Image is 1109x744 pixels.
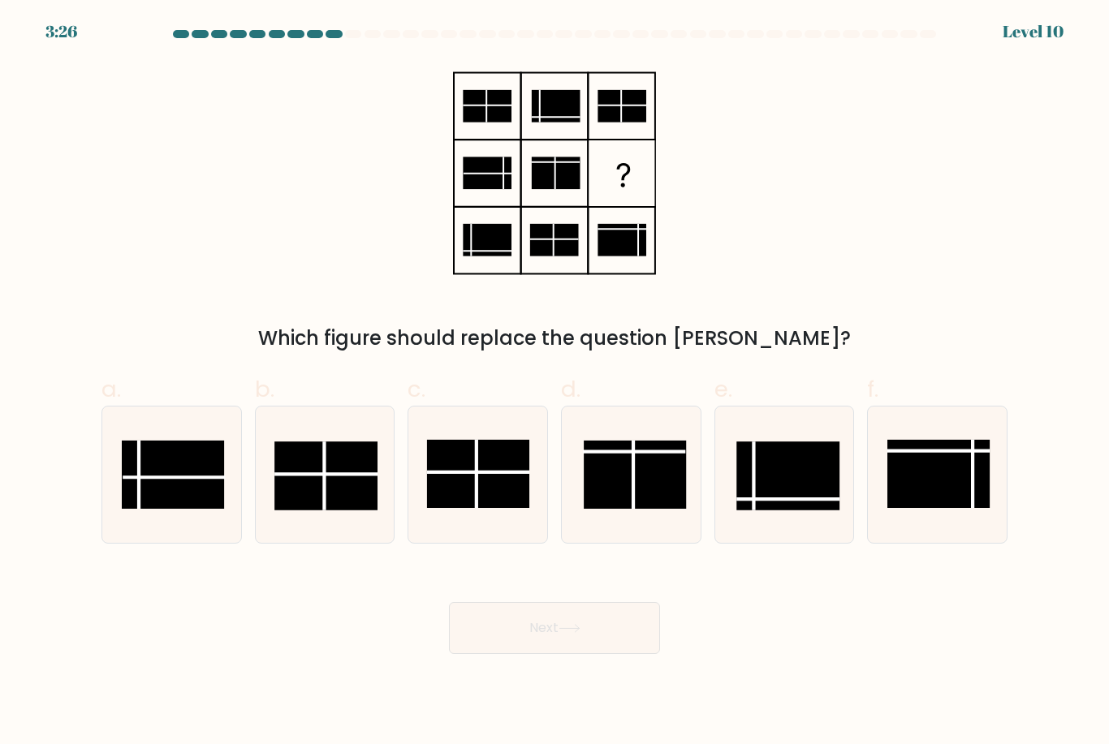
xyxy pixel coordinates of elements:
[408,373,425,405] span: c.
[1003,19,1064,44] div: Level 10
[714,373,732,405] span: e.
[449,602,660,654] button: Next
[111,324,998,353] div: Which figure should replace the question [PERSON_NAME]?
[255,373,274,405] span: b.
[45,19,77,44] div: 3:26
[867,373,878,405] span: f.
[561,373,580,405] span: d.
[101,373,121,405] span: a.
